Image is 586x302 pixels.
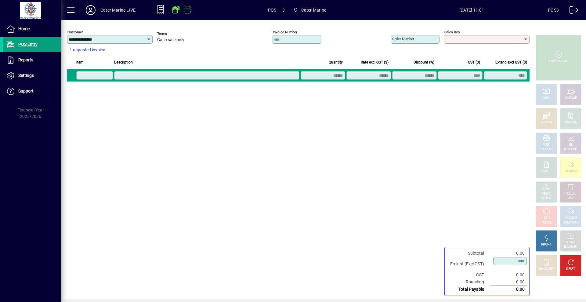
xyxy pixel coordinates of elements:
div: RECALL [566,240,576,245]
div: LINE [568,196,574,201]
td: 0.00 [490,278,527,286]
td: 0.00 [490,250,527,257]
div: CHARGE [565,120,577,125]
div: DELETE [566,191,576,196]
div: INVOICES [564,245,577,249]
a: Settings [3,68,61,83]
div: PROCESS SALE [548,59,569,64]
td: Rounding [447,278,490,286]
span: Reports [18,57,33,62]
span: Quantity [329,59,343,66]
button: 1 unposted invoice [67,45,107,56]
button: Profile [81,5,100,16]
td: 0.00 [490,286,527,293]
span: 3 [282,5,285,15]
div: PRICE [542,191,551,196]
div: ACCOUNT [564,147,578,152]
span: Support [18,89,34,93]
a: Reports [3,53,61,68]
span: Cater Marine [301,5,326,15]
div: PROFIT [541,242,552,247]
div: PRODUCT [564,216,577,220]
div: NOTE [542,169,550,174]
td: 0.00 [490,271,527,278]
span: Extend excl GST ($) [495,59,527,66]
div: SUMMARY [563,220,578,225]
span: 1 unposted invoice [70,47,105,53]
div: MISC [543,143,550,147]
div: DISCOUNT [539,267,554,271]
mat-label: Invoice number [273,30,297,34]
span: GST ($) [468,59,480,66]
td: GST [447,271,490,278]
td: Total Payable [447,286,490,293]
mat-label: Order number [392,37,414,41]
span: Cater Marine [291,5,329,16]
div: EFTPOS [541,120,552,125]
div: CASH [542,96,550,100]
span: POS [268,5,277,15]
a: Support [3,84,61,99]
div: INVOICE [541,220,552,225]
span: Home [18,26,30,31]
span: Item [76,59,84,66]
div: CHEQUE [565,96,577,100]
div: PRODUCT [564,169,577,174]
div: Cater Marine LIVE [100,5,136,15]
a: Home [3,21,61,37]
div: RESET [566,267,575,271]
span: Settings [18,73,34,78]
td: Subtotal [447,250,490,257]
span: Cash sale only [157,38,184,42]
span: [DATE] 11:01 [396,5,548,15]
span: Description [114,59,133,66]
span: Rate excl GST ($) [361,59,389,66]
mat-label: Customer [67,30,83,34]
mat-label: Sales rep [444,30,460,34]
div: HOLD [542,216,550,220]
span: Terms [157,32,194,36]
span: POS Entry [18,42,38,47]
td: Freight (Excl GST) [447,257,490,271]
a: Logout [565,1,578,21]
div: SELECT [541,196,552,201]
div: POS3 [548,5,559,15]
div: GL [569,143,573,147]
span: Discount (%) [414,59,434,66]
div: PRODUCT [539,147,553,152]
